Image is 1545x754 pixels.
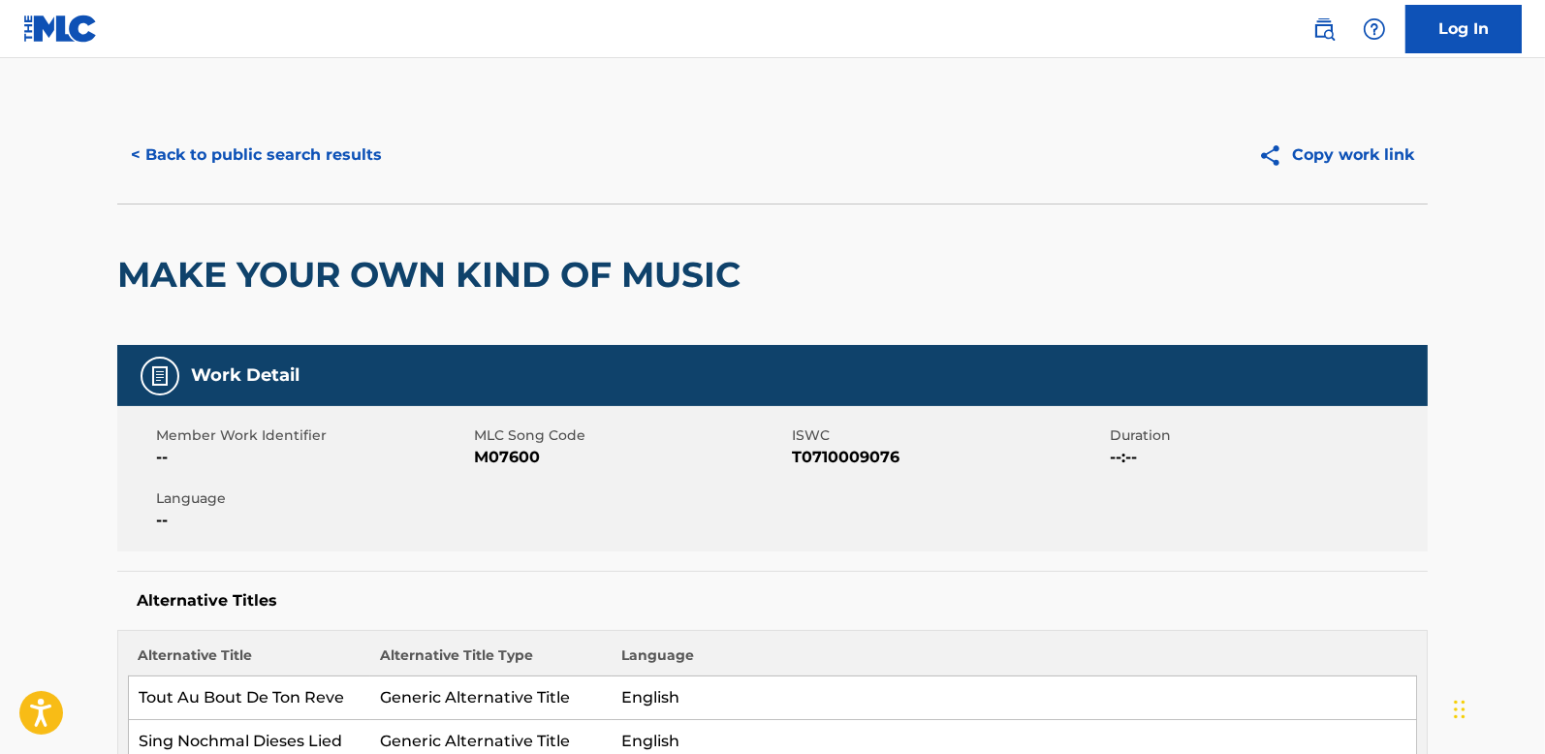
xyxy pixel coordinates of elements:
[474,446,787,469] span: M07600
[1245,131,1428,179] button: Copy work link
[1110,425,1423,446] span: Duration
[474,425,787,446] span: MLC Song Code
[156,509,469,532] span: --
[612,645,1417,676] th: Language
[129,645,370,676] th: Alternative Title
[1355,10,1394,48] div: Help
[1258,143,1292,168] img: Copy work link
[117,131,395,179] button: < Back to public search results
[1454,680,1466,738] div: Drag
[156,488,469,509] span: Language
[137,591,1408,611] h5: Alternative Titles
[370,676,612,720] td: Generic Alternative Title
[370,645,612,676] th: Alternative Title Type
[1448,661,1545,754] iframe: Chat Widget
[156,446,469,469] span: --
[1312,17,1336,41] img: search
[792,425,1105,446] span: ISWC
[191,364,300,387] h5: Work Detail
[129,676,370,720] td: Tout Au Bout De Ton Reve
[148,364,172,388] img: Work Detail
[23,15,98,43] img: MLC Logo
[1363,17,1386,41] img: help
[156,425,469,446] span: Member Work Identifier
[1405,5,1522,53] a: Log In
[612,676,1417,720] td: English
[1305,10,1343,48] a: Public Search
[792,446,1105,469] span: T0710009076
[1110,446,1423,469] span: --:--
[117,253,750,297] h2: MAKE YOUR OWN KIND OF MUSIC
